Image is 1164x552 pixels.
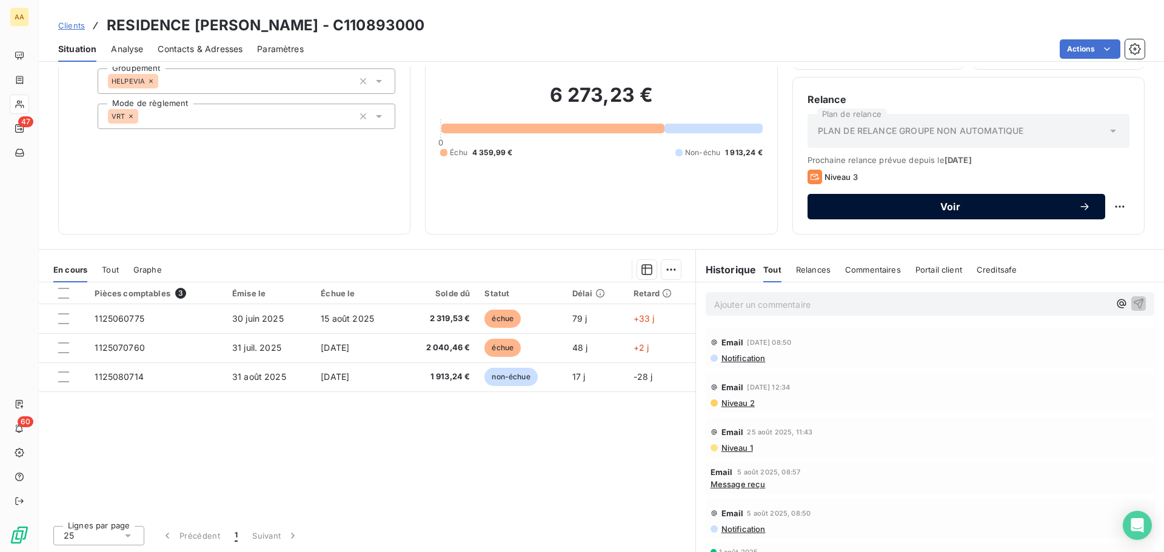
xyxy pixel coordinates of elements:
span: Graphe [133,265,162,274]
span: HELPEVIA [112,78,145,85]
span: 31 juil. 2025 [232,342,281,353]
a: Clients [58,19,85,32]
button: 1 [227,523,245,548]
span: non-échue [484,368,537,386]
span: Relances [796,265,831,274]
span: 2 319,53 € [409,313,470,325]
span: Notification [720,524,766,534]
span: Niveau 2 [720,398,755,408]
span: 0 [438,138,443,147]
span: Notification [720,353,766,363]
div: Échue le [321,288,394,298]
div: Open Intercom Messenger [1123,511,1152,540]
span: échue [484,339,521,357]
h3: RESIDENCE [PERSON_NAME] - C110893000 [107,15,424,36]
span: Creditsafe [977,265,1017,274]
span: Clients [58,21,85,30]
span: -28 j [634,371,653,382]
span: Email [721,382,744,392]
span: [DATE] 08:50 [747,339,791,346]
span: Email [711,467,733,477]
h6: Relance [808,92,1129,107]
span: 25 août 2025, 11:43 [747,428,812,436]
span: 1 913,24 € [409,371,470,383]
span: [DATE] 12:34 [747,384,790,391]
div: AA [10,7,29,27]
span: En cours [53,265,87,274]
span: 3 [175,288,186,299]
div: Statut [484,288,557,298]
span: Voir [822,202,1079,211]
div: Pièces comptables [95,288,218,299]
span: Paramètres [257,43,304,55]
span: 1 913,24 € [725,147,763,158]
span: Portail client [915,265,962,274]
span: VRT [112,113,125,120]
button: Suivant [245,523,306,548]
span: Email [721,427,744,437]
span: +2 j [634,342,649,353]
span: PLAN DE RELANCE GROUPE NON AUTOMATIQUE [818,125,1024,137]
button: Précédent [154,523,227,548]
div: Émise le [232,288,306,298]
span: 31 août 2025 [232,371,286,382]
button: Voir [808,194,1105,219]
span: 5 août 2025, 08:57 [737,468,800,476]
span: 5 août 2025, 08:50 [747,510,811,517]
span: Commentaires [845,265,901,274]
span: Échu [450,147,467,158]
span: 4 359,99 € [472,147,513,158]
span: Tout [102,265,119,274]
span: 1 [235,530,238,542]
button: Actions [1060,39,1120,59]
h6: Historique [696,262,757,277]
span: 30 juin 2025 [232,313,284,324]
input: Ajouter une valeur [138,111,148,122]
span: 60 [18,416,33,427]
span: Tout [763,265,781,274]
span: 15 août 2025 [321,313,374,324]
span: [DATE] [945,155,972,165]
span: +33 j [634,313,655,324]
span: 1125080714 [95,371,144,382]
span: 1125070760 [95,342,145,353]
span: Niveau 3 [824,172,858,182]
span: 2 040,46 € [409,342,470,354]
h2: 6 273,23 € [440,83,762,119]
div: Délai [572,288,619,298]
span: Prochaine relance prévue depuis le [808,155,1129,165]
span: Email [721,508,744,518]
span: Non-échu [685,147,720,158]
span: 47 [18,116,33,127]
div: Retard [634,288,688,298]
span: Message reçu [711,479,766,489]
span: [DATE] [321,371,349,382]
span: Contacts & Adresses [158,43,242,55]
span: 25 [64,530,74,542]
span: 1125060775 [95,313,144,324]
div: Solde dû [409,288,470,298]
span: Email [721,338,744,347]
span: Analyse [111,43,143,55]
span: 79 j [572,313,587,324]
img: Logo LeanPay [10,525,29,545]
span: 48 j [572,342,588,353]
input: Ajouter une valeur [158,76,168,87]
span: [DATE] [321,342,349,353]
span: Niveau 1 [720,443,753,453]
span: échue [484,310,521,328]
span: Situation [58,43,96,55]
span: 17 j [572,371,586,382]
